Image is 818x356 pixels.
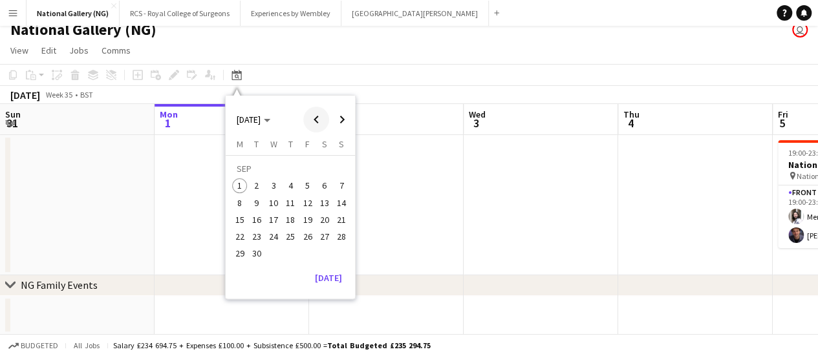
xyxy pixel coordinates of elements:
span: Thu [623,109,640,120]
span: 10 [266,195,281,211]
span: 27 [317,229,332,244]
span: T [254,138,259,150]
button: 29-09-2025 [231,245,248,262]
button: Experiences by Wembley [241,1,341,26]
span: Total Budgeted £235 294.75 [327,340,431,350]
a: Edit [36,42,61,59]
span: 29 [232,246,248,262]
button: 04-09-2025 [282,177,299,194]
button: 28-09-2025 [333,228,350,245]
span: 3 [266,178,281,194]
span: 1 [232,178,248,194]
span: Sun [5,109,21,120]
button: 06-09-2025 [316,177,333,194]
span: 14 [334,195,349,211]
span: 6 [317,178,332,194]
span: 7 [334,178,349,194]
button: 30-09-2025 [248,245,265,262]
span: Budgeted [21,341,58,350]
button: 22-09-2025 [231,228,248,245]
button: 21-09-2025 [333,211,350,228]
a: Jobs [64,42,94,59]
button: 08-09-2025 [231,194,248,211]
button: Choose month and year [231,108,275,131]
button: Previous month [303,107,329,132]
button: RCS - Royal College of Surgeons [120,1,241,26]
span: 12 [300,195,316,211]
span: Jobs [69,45,89,56]
button: 25-09-2025 [282,228,299,245]
span: [DATE] [237,114,261,125]
a: View [5,42,34,59]
a: Comms [96,42,136,59]
span: 9 [249,195,264,211]
button: Budgeted [6,339,60,353]
button: 15-09-2025 [231,211,248,228]
button: 07-09-2025 [333,177,350,194]
button: 26-09-2025 [299,228,316,245]
span: 17 [266,212,281,227]
button: 23-09-2025 [248,228,265,245]
button: 02-09-2025 [248,177,265,194]
div: NG Family Events [21,278,98,291]
button: 16-09-2025 [248,211,265,228]
span: 23 [249,229,264,244]
span: 15 [232,212,248,227]
span: Week 35 [43,90,75,99]
span: 30 [249,246,264,262]
div: BST [80,90,93,99]
span: View [10,45,28,56]
span: T [288,138,293,150]
button: [GEOGRAPHIC_DATA][PERSON_NAME] [341,1,489,26]
span: 28 [334,229,349,244]
span: Wed [469,109,486,120]
button: 24-09-2025 [265,228,282,245]
span: Comms [102,45,131,56]
span: 2 [249,178,264,194]
span: 3 [467,116,486,131]
span: Mon [160,109,178,120]
span: Fri [778,109,788,120]
span: 16 [249,212,264,227]
span: 26 [300,229,316,244]
span: 5 [300,178,316,194]
button: [DATE] [310,267,347,288]
div: [DATE] [10,89,40,101]
span: M [236,138,242,150]
div: Salary £234 694.75 + Expenses £100.00 + Subsistence £500.00 = [113,340,431,350]
button: 01-09-2025 [231,177,248,194]
button: 27-09-2025 [316,228,333,245]
span: S [339,138,344,150]
span: 11 [283,195,298,211]
span: W [270,138,277,150]
span: S [322,138,327,150]
button: National Gallery (NG) [27,1,120,26]
span: 20 [317,212,332,227]
span: All jobs [71,340,102,350]
span: 21 [334,212,349,227]
span: Edit [41,45,56,56]
button: 09-09-2025 [248,194,265,211]
button: 17-09-2025 [265,211,282,228]
span: 4 [283,178,298,194]
span: 1 [158,116,178,131]
span: 31 [3,116,21,131]
button: 19-09-2025 [299,211,316,228]
span: 25 [283,229,298,244]
span: 24 [266,229,281,244]
button: Next month [329,107,355,132]
span: 13 [317,195,332,211]
span: F [305,138,310,150]
button: 12-09-2025 [299,194,316,211]
span: 18 [283,212,298,227]
span: 19 [300,212,316,227]
span: 22 [232,229,248,244]
td: SEP [231,160,350,177]
app-user-avatar: Bala McAlinn [792,22,808,37]
span: 5 [776,116,788,131]
button: 14-09-2025 [333,194,350,211]
h1: National Gallery (NG) [10,20,156,39]
button: 10-09-2025 [265,194,282,211]
button: 20-09-2025 [316,211,333,228]
span: 4 [621,116,640,131]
